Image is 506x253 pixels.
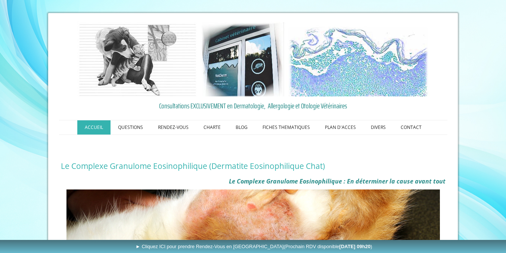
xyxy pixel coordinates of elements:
b: [DATE] 09h20 [339,244,371,249]
span: (Prochain RDV disponible ) [284,244,372,249]
a: FICHES THEMATIQUES [255,120,317,135]
a: CHARTE [196,120,228,135]
a: BLOG [228,120,255,135]
a: DIVERS [363,120,393,135]
a: RENDEZ-VOUS [150,120,196,135]
h1: Le Complexe Granulome Eosinophilique (Dermatite Eosinophilique Chat) [61,161,446,171]
a: ACCUEIL [77,120,111,135]
b: Le Complexe Granulome Eosinophilique : En déterminer la cause avant tout [229,177,446,185]
a: CONTACT [393,120,429,135]
a: Consultations EXCLUSIVEMENT en Dermatologie, Allergologie et Otologie Vétérinaires [61,100,446,111]
a: QUESTIONS [111,120,150,135]
a: PLAN D'ACCES [317,120,363,135]
span: ► Cliquez ICI pour prendre Rendez-Vous en [GEOGRAPHIC_DATA] [136,244,372,249]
